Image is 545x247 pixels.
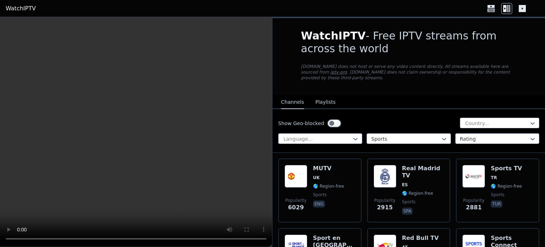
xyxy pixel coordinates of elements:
h6: MUTV [313,165,344,172]
img: Sports TV [462,165,485,188]
span: sports [402,199,415,205]
button: Playlists [315,96,336,109]
span: 2881 [466,203,482,212]
span: sports [313,192,326,198]
img: Real Madrid TV [374,165,396,188]
p: [DOMAIN_NAME] does not host or serve any video content directly. All streams available here are s... [301,64,517,81]
h6: Red Bull TV [402,235,439,242]
a: iptv-org [330,70,347,75]
h1: - Free IPTV streams from across the world [301,29,517,55]
span: ES [402,182,408,188]
span: Popularity [374,198,396,203]
span: 6029 [288,203,304,212]
span: Popularity [463,198,484,203]
h6: Real Madrid TV [402,165,444,179]
a: WatchIPTV [6,4,36,13]
h6: Sports TV [491,165,522,172]
span: TR [491,175,497,181]
p: eng [313,200,325,208]
img: MUTV [285,165,307,188]
span: 🌎 Region-free [313,183,344,189]
span: Popularity [285,198,307,203]
button: Channels [281,96,304,109]
span: UK [313,175,320,181]
label: Show Geo-blocked [278,120,324,127]
span: 🌎 Region-free [491,183,522,189]
span: sports [491,192,504,198]
p: tur [491,200,502,208]
span: WatchIPTV [301,29,366,42]
p: spa [402,208,413,215]
span: 2915 [377,203,393,212]
span: 🌎 Region-free [402,190,433,196]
